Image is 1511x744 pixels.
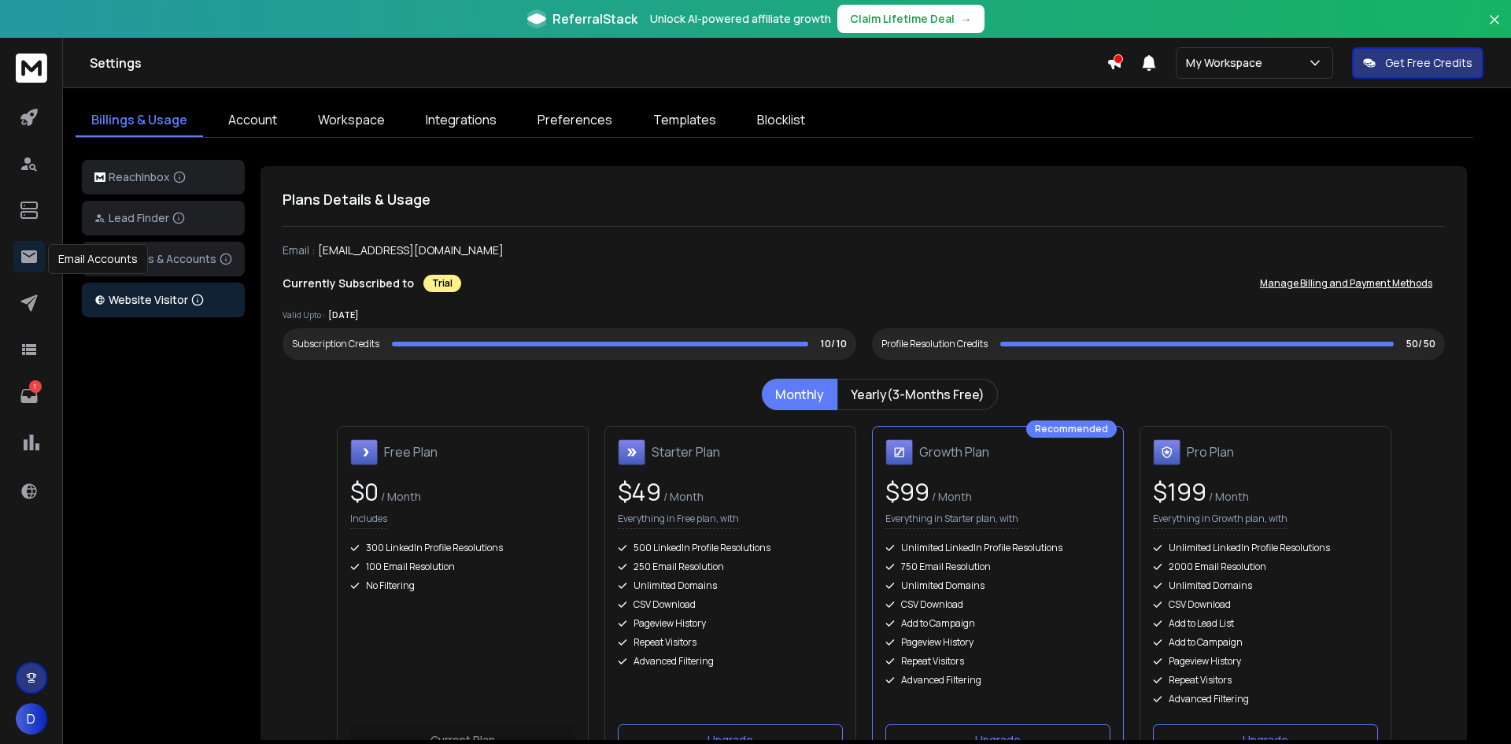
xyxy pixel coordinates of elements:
div: 2000 Email Resolution [1153,561,1378,573]
span: $ 49 [618,476,661,508]
button: Claim Lifetime Deal→ [837,5,985,33]
button: Website Visitor [82,283,245,317]
img: Growth Plan icon [885,439,913,466]
div: Advanced Filtering [618,655,843,668]
div: Unlimited Domains [885,579,1110,592]
p: Manage Billing and Payment Methods [1260,277,1432,290]
button: D [16,703,47,735]
p: Currently Subscribed to [283,276,414,291]
span: $ 99 [885,476,929,508]
div: Trial [423,275,461,292]
p: 10/ 10 [821,338,847,350]
span: → [961,11,972,27]
div: Unlimited LinkedIn Profile Resolutions [1153,542,1378,554]
div: Email Accounts [48,244,148,274]
div: Subscription Credits [292,338,379,350]
button: Domains & Accounts [82,242,245,276]
p: Email : [283,242,315,258]
img: Starter Plan icon [618,439,645,466]
button: Close banner [1484,9,1505,47]
div: Pageview History [618,617,843,630]
div: Repeat Visitors [1153,674,1378,687]
button: ReachInbox [82,160,245,194]
button: Manage Billing and Payment Methods [1247,268,1445,299]
p: 50/ 50 [1406,338,1435,350]
button: Monthly [762,379,837,410]
div: 500 LinkedIn Profile Resolutions [618,542,843,554]
div: Advanced Filtering [885,674,1110,687]
div: 300 LinkedIn Profile Resolutions [350,542,575,554]
h1: Free Plan [384,442,438,461]
p: Get Free Credits [1385,55,1472,71]
img: Free Plan icon [350,439,378,466]
div: CSV Download [1153,598,1378,611]
span: / Month [661,489,704,504]
div: Add to Campaign [1153,636,1378,649]
p: 1 [29,380,42,393]
div: CSV Download [885,598,1110,611]
a: Billings & Usage [76,104,203,137]
a: 1 [13,380,45,412]
div: Repeat Visitors [885,655,1110,668]
span: ReferralStack [552,9,637,28]
p: Everything in Free plan, with [618,513,739,529]
button: Lead Finder [82,201,245,235]
img: Pro Plan icon [1153,439,1180,466]
h1: Settings [90,54,1106,72]
div: Add to Lead List [1153,617,1378,630]
p: [EMAIL_ADDRESS][DOMAIN_NAME] [318,242,504,258]
span: / Month [379,489,421,504]
p: My Workspace [1186,55,1269,71]
h1: Growth Plan [919,442,989,461]
h1: Pro Plan [1187,442,1234,461]
span: $ 0 [350,476,379,508]
a: Preferences [522,104,628,137]
div: Advanced Filtering [1153,693,1378,705]
a: Templates [637,104,732,137]
a: Integrations [410,104,512,137]
div: 750 Email Resolution [885,561,1110,573]
div: 250 Email Resolution [618,561,843,573]
button: Yearly(3-Months Free) [837,379,998,410]
p: [DATE] [328,309,359,322]
p: Valid Upto : [283,309,325,321]
a: Blocklist [741,104,821,137]
div: Unlimited LinkedIn Profile Resolutions [885,542,1110,554]
div: 100 Email Resolution [350,561,575,573]
span: / Month [929,489,972,504]
a: Account [212,104,293,137]
img: logo [94,172,105,183]
p: Unlock AI-powered affiliate growth [650,11,831,27]
span: $ 199 [1153,476,1206,508]
div: Unlimited Domains [1153,579,1378,592]
div: Recommended [1026,420,1117,438]
p: Everything in Starter plan, with [885,513,1018,529]
span: / Month [1206,489,1249,504]
div: Repeat Visitors [618,636,843,649]
div: CSV Download [618,598,843,611]
a: Workspace [302,104,401,137]
div: Add to Campaign [885,617,1110,630]
button: Get Free Credits [1352,47,1483,79]
div: Unlimited Domains [618,579,843,592]
div: Pageview History [885,636,1110,649]
div: Profile Resolution Credits [881,338,988,350]
div: No Filtering [350,579,575,592]
h1: Starter Plan [652,442,720,461]
p: Includes [350,513,387,529]
h1: Plans Details & Usage [283,188,1445,210]
p: Everything in Growth plan, with [1153,513,1287,529]
div: Pageview History [1153,655,1378,668]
